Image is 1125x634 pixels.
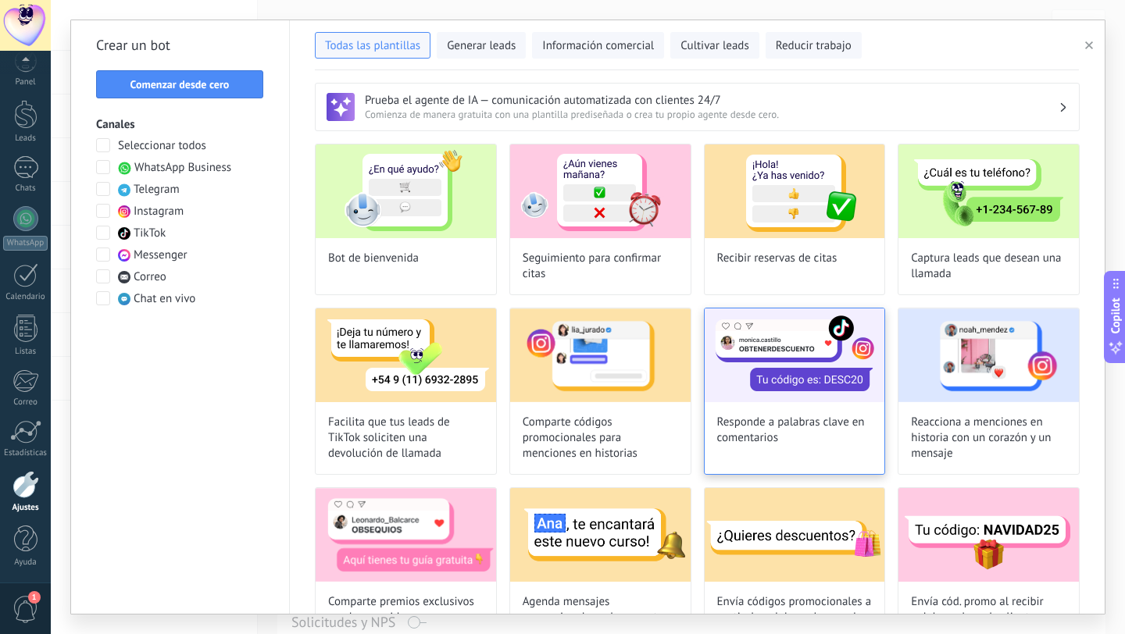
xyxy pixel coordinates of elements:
[680,38,748,54] span: Cultivar leads
[3,347,48,357] div: Listas
[328,415,484,461] span: Facilita que tus leads de TikTok soliciten una devolución de llamada
[134,291,195,307] span: Chat en vivo
[705,144,885,238] img: Recibir reservas de citas
[898,144,1079,238] img: Captura leads que desean una llamada
[3,183,48,194] div: Chats
[3,134,48,144] div: Leads
[532,32,664,59] button: Información comercial
[134,204,184,219] span: Instagram
[523,415,678,461] span: Comparte códigos promocionales para menciones en historias
[328,594,484,625] span: Comparte premios exclusivos con los seguidores
[3,503,48,513] div: Ajustes
[316,308,496,402] img: Facilita que tus leads de TikTok soliciten una devolución de llamada
[705,308,885,402] img: Responde a palabras clave en comentarios
[3,397,48,408] div: Correo
[96,70,263,98] button: Comenzar desde cero
[911,251,1066,282] span: Captura leads que desean una llamada
[316,488,496,582] img: Comparte premios exclusivos con los seguidores
[510,308,691,402] img: Comparte códigos promocionales para menciones en historias
[3,557,48,568] div: Ayuda
[670,32,759,59] button: Cultivar leads
[134,248,187,263] span: Messenger
[911,415,1066,461] span: Reacciona a menciones en historia con un corazón y un mensaje
[437,32,526,59] button: Generar leads
[510,144,691,238] img: Seguimiento para confirmar citas
[3,77,48,87] div: Panel
[542,38,654,54] span: Información comercial
[96,117,264,132] h3: Canales
[3,448,48,458] div: Estadísticas
[315,32,430,59] button: Todas las plantillas
[328,251,419,266] span: Bot de bienvenida
[705,488,885,582] img: Envía códigos promocionales a partir de palabras clave en los mensajes
[898,308,1079,402] img: Reacciona a menciones en historia con un corazón y un mensaje
[134,160,231,176] span: WhatsApp Business
[134,269,166,285] span: Correo
[776,38,852,54] span: Reducir trabajo
[3,236,48,251] div: WhatsApp
[365,108,1059,121] span: Comienza de manera gratuita con una plantilla prediseñada o crea tu propio agente desde cero.
[134,182,180,198] span: Telegram
[118,138,206,154] span: Seleccionar todos
[1108,298,1123,334] span: Copilot
[316,144,496,238] img: Bot de bienvenida
[510,488,691,582] img: Agenda mensajes promocionales sobre eventos, ofertas y más
[325,38,420,54] span: Todas las plantillas
[717,251,837,266] span: Recibir reservas de citas
[130,79,230,90] span: Comenzar desde cero
[134,226,166,241] span: TikTok
[96,33,264,58] h2: Crear un bot
[898,488,1079,582] img: Envía cód. promo al recibir palabras clave de clientes por DM en TikTok
[365,93,1059,108] h3: Prueba el agente de IA — comunicación automatizada con clientes 24/7
[717,415,873,446] span: Responde a palabras clave en comentarios
[3,292,48,302] div: Calendario
[28,591,41,604] span: 1
[523,251,678,282] span: Seguimiento para confirmar citas
[447,38,516,54] span: Generar leads
[766,32,862,59] button: Reducir trabajo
